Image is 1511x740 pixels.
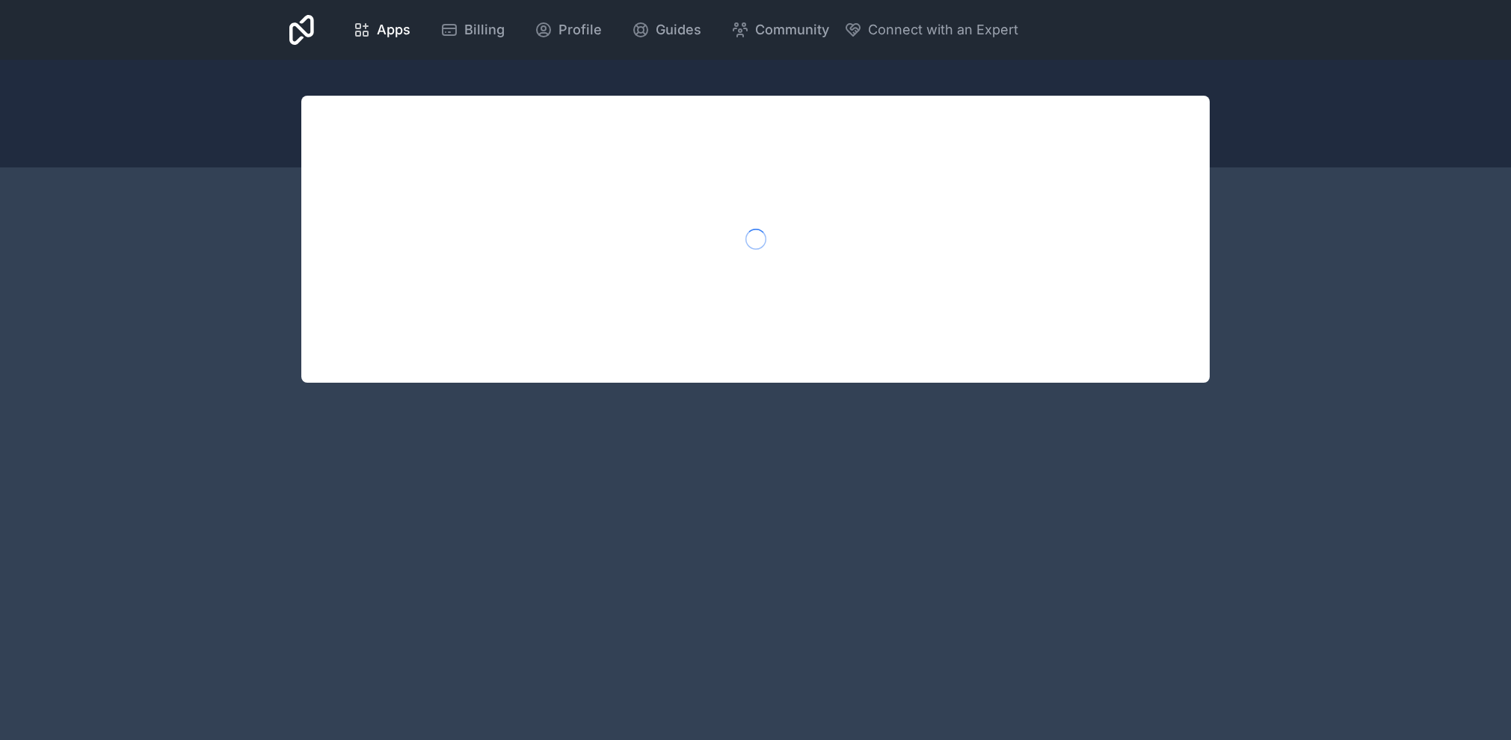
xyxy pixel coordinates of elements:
span: Profile [558,19,602,40]
a: Profile [523,13,614,46]
span: Community [755,19,829,40]
a: Apps [341,13,422,46]
span: Apps [377,19,410,40]
span: Connect with an Expert [868,19,1018,40]
a: Billing [428,13,517,46]
button: Connect with an Expert [844,19,1018,40]
span: Billing [464,19,505,40]
a: Community [719,13,841,46]
span: Guides [656,19,701,40]
a: Guides [620,13,713,46]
